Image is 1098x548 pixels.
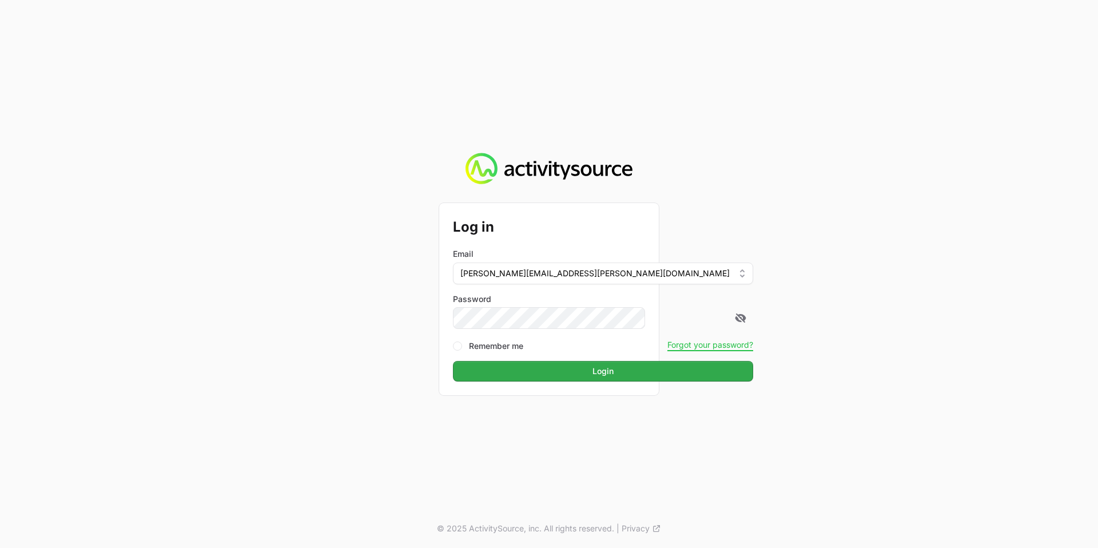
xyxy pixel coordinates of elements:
a: Privacy [622,523,661,534]
span: [PERSON_NAME][EMAIL_ADDRESS][PERSON_NAME][DOMAIN_NAME] [460,268,730,279]
button: Login [453,361,753,382]
h2: Log in [453,217,753,237]
span: | [616,523,619,534]
span: Login [592,364,614,378]
label: Remember me [469,340,523,352]
label: Password [453,293,753,305]
button: Forgot your password? [667,340,753,350]
img: Activity Source [466,153,632,185]
button: [PERSON_NAME][EMAIL_ADDRESS][PERSON_NAME][DOMAIN_NAME] [453,263,753,284]
label: Email [453,248,474,260]
p: © 2025 ActivitySource, inc. All rights reserved. [437,523,614,534]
